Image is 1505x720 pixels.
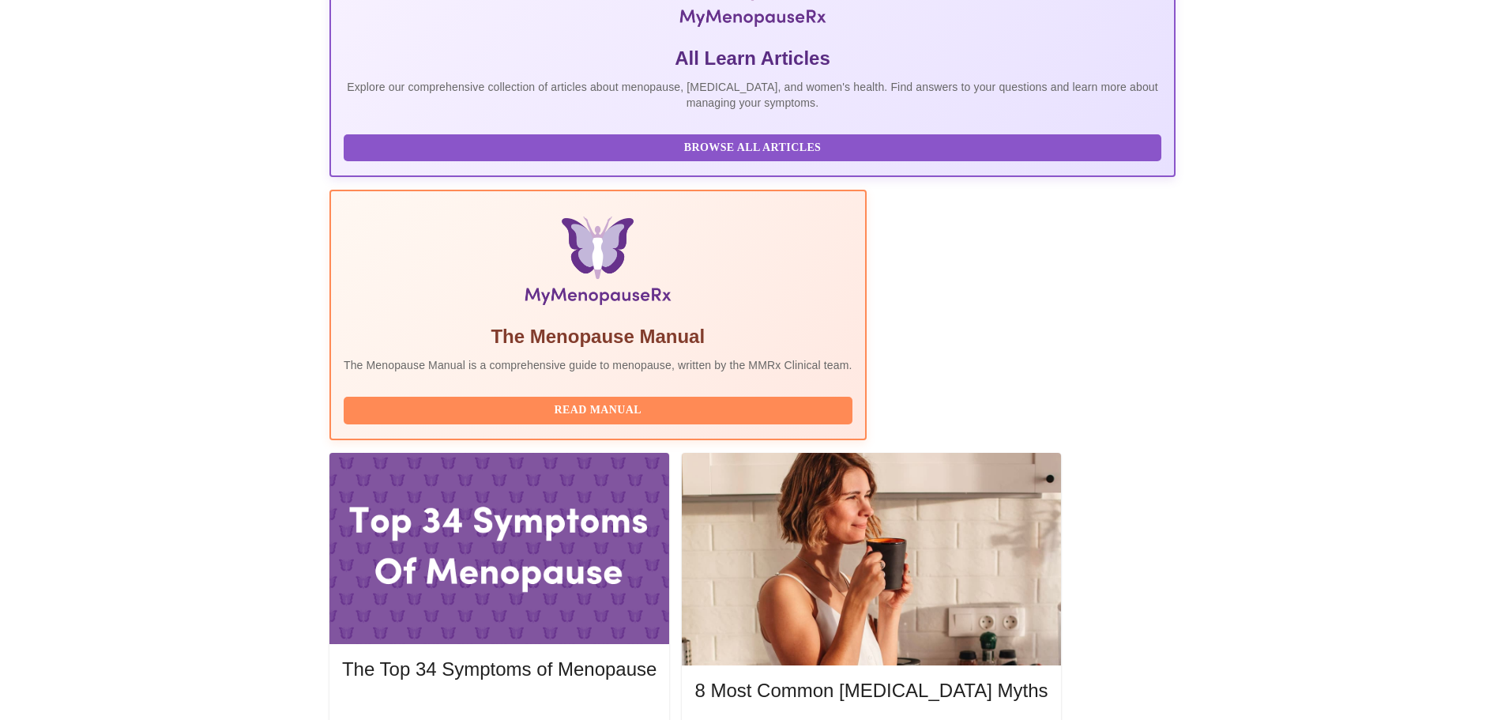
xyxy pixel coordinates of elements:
h5: The Menopause Manual [344,324,852,349]
p: The Menopause Manual is a comprehensive guide to menopause, written by the MMRx Clinical team. [344,357,852,373]
a: Browse All Articles [344,140,1165,153]
button: Read Manual [344,397,852,424]
a: Read More [342,702,660,715]
button: Browse All Articles [344,134,1161,162]
span: Browse All Articles [359,138,1146,158]
p: Explore our comprehensive collection of articles about menopause, [MEDICAL_DATA], and women's hea... [344,79,1161,111]
h5: All Learn Articles [344,46,1161,71]
span: Read More [358,700,641,720]
h5: The Top 34 Symptoms of Menopause [342,657,657,682]
h5: 8 Most Common [MEDICAL_DATA] Myths [694,678,1048,703]
img: Menopause Manual [424,217,771,311]
a: Read Manual [344,402,856,416]
span: Read Manual [359,401,837,420]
